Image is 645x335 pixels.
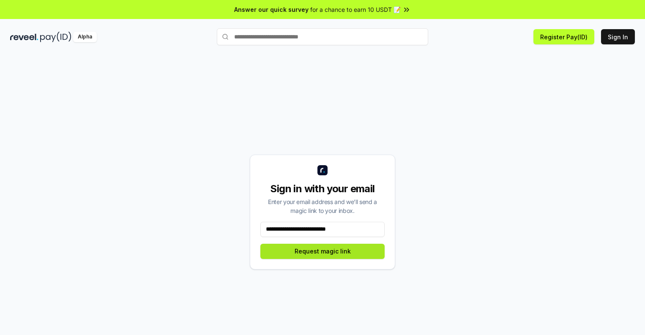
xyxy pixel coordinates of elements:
img: logo_small [317,165,328,175]
span: for a chance to earn 10 USDT 📝 [310,5,401,14]
img: pay_id [40,32,71,42]
button: Sign In [601,29,635,44]
button: Register Pay(ID) [533,29,594,44]
img: reveel_dark [10,32,38,42]
button: Request magic link [260,244,385,259]
div: Alpha [73,32,97,42]
span: Answer our quick survey [234,5,309,14]
div: Enter your email address and we’ll send a magic link to your inbox. [260,197,385,215]
div: Sign in with your email [260,182,385,196]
